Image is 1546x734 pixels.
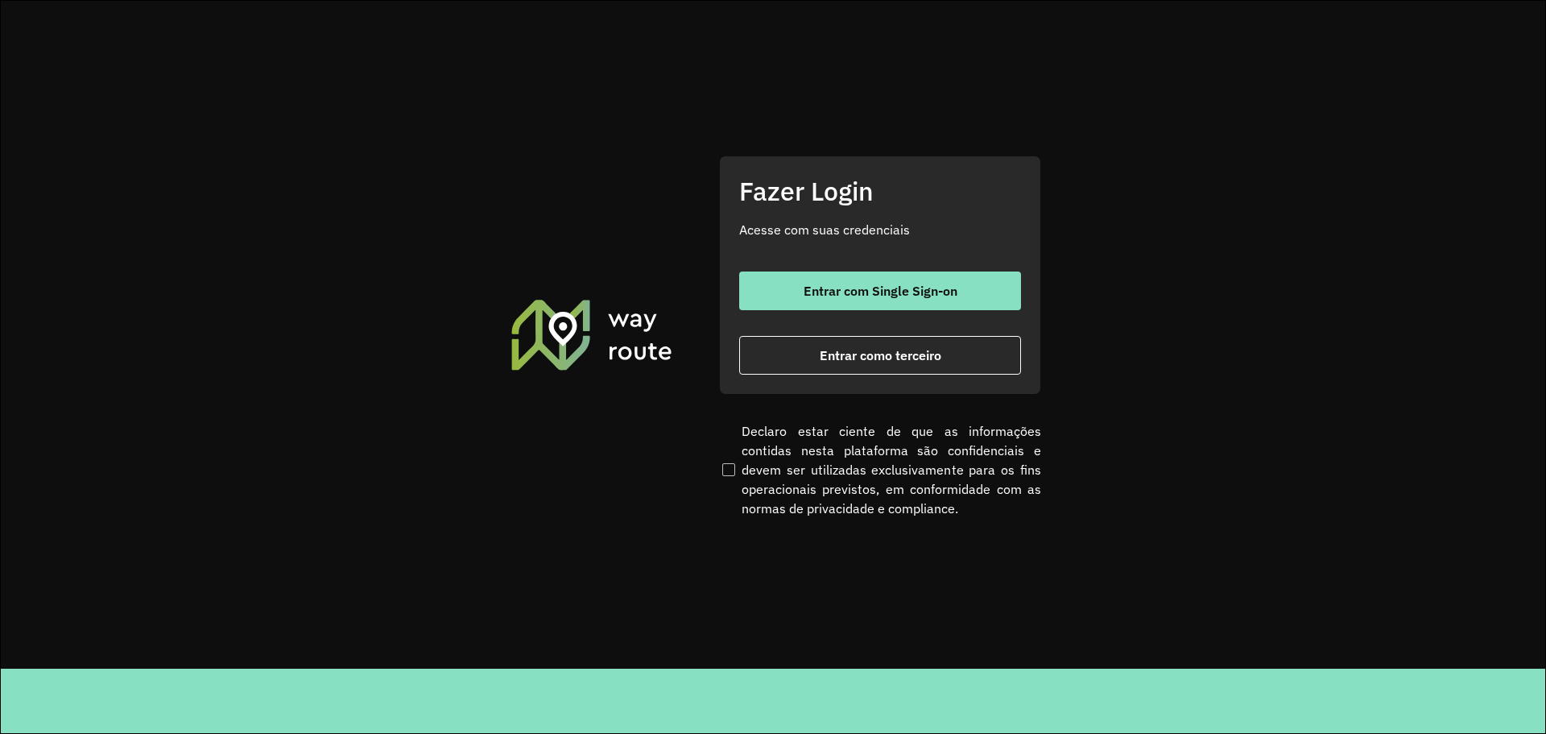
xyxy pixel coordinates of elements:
span: Entrar com Single Sign-on [804,284,957,297]
h2: Fazer Login [739,176,1021,206]
button: button [739,272,1021,310]
label: Declaro estar ciente de que as informações contidas nesta plataforma são confidenciais e devem se... [719,421,1041,518]
button: button [739,336,1021,375]
img: Roteirizador AmbevTech [509,297,675,371]
span: Entrar como terceiro [820,349,941,362]
p: Acesse com suas credenciais [739,220,1021,239]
